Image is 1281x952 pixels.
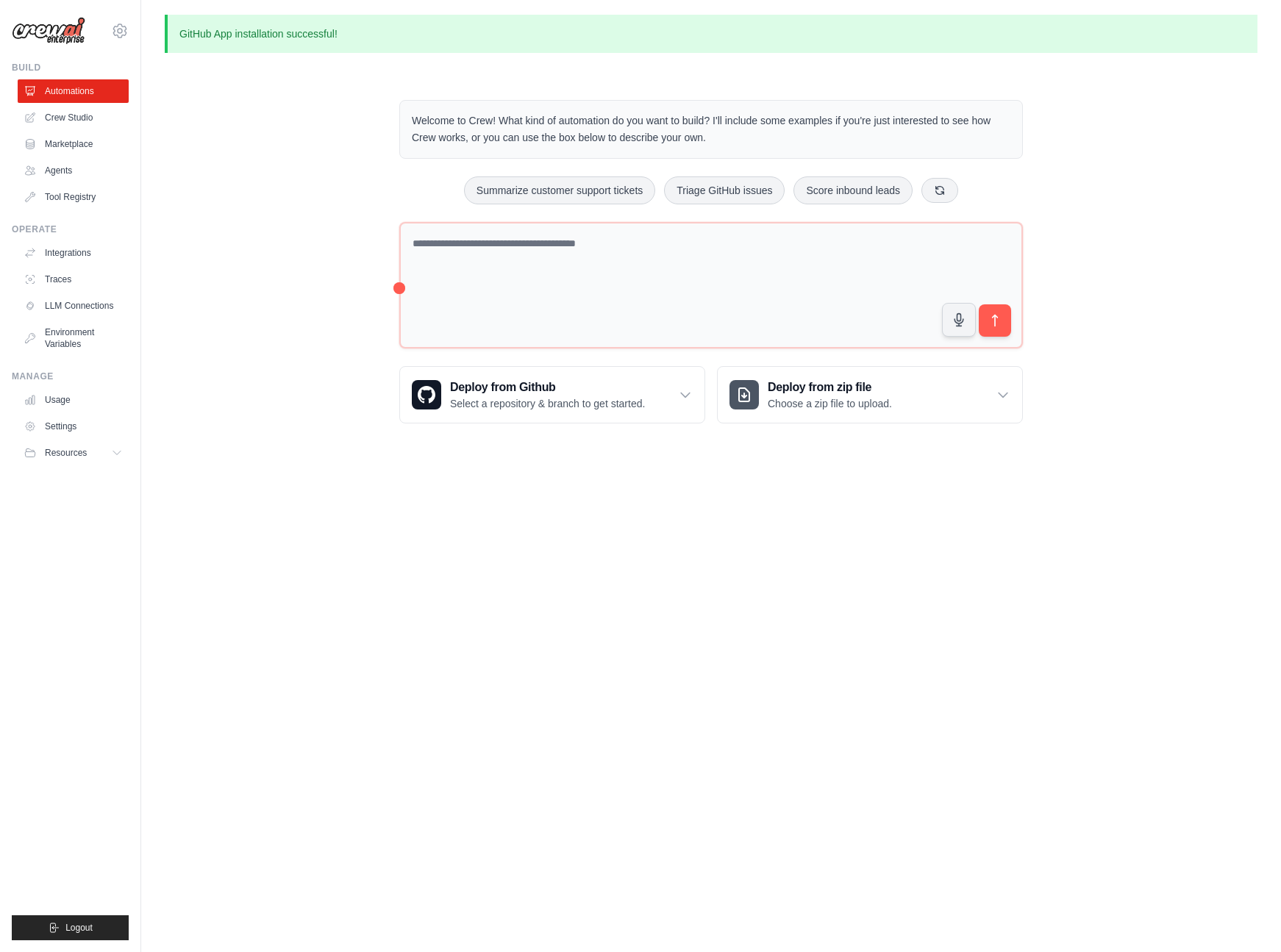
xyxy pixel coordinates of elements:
a: LLM Connections [18,294,129,318]
button: Resources [18,441,129,465]
a: Settings [18,415,129,438]
div: Operate [12,223,129,235]
button: Summarize customer support tickets [464,176,655,204]
img: Logo [12,17,85,45]
span: Logout [65,922,93,934]
p: Choose a zip file to upload. [768,396,892,411]
p: Welcome to Crew! What kind of automation do you want to build? I'll include some examples if you'... [412,112,1010,146]
button: Score inbound leads [793,176,913,204]
button: Triage GitHub issues [664,176,785,204]
button: Logout [12,915,129,940]
h3: Deploy from zip file [768,379,892,396]
div: Build [12,62,129,74]
a: Automations [18,79,129,103]
div: Manage [12,371,129,382]
a: Agents [18,159,129,182]
a: Integrations [18,241,129,265]
a: Environment Variables [18,321,129,356]
h3: Deploy from Github [450,379,645,396]
a: Tool Registry [18,185,129,209]
a: Crew Studio [18,106,129,129]
p: GitHub App installation successful! [165,15,1257,53]
a: Usage [18,388,129,412]
p: Select a repository & branch to get started. [450,396,645,411]
a: Traces [18,268,129,291]
a: Marketplace [18,132,129,156]
span: Resources [45,447,87,459]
